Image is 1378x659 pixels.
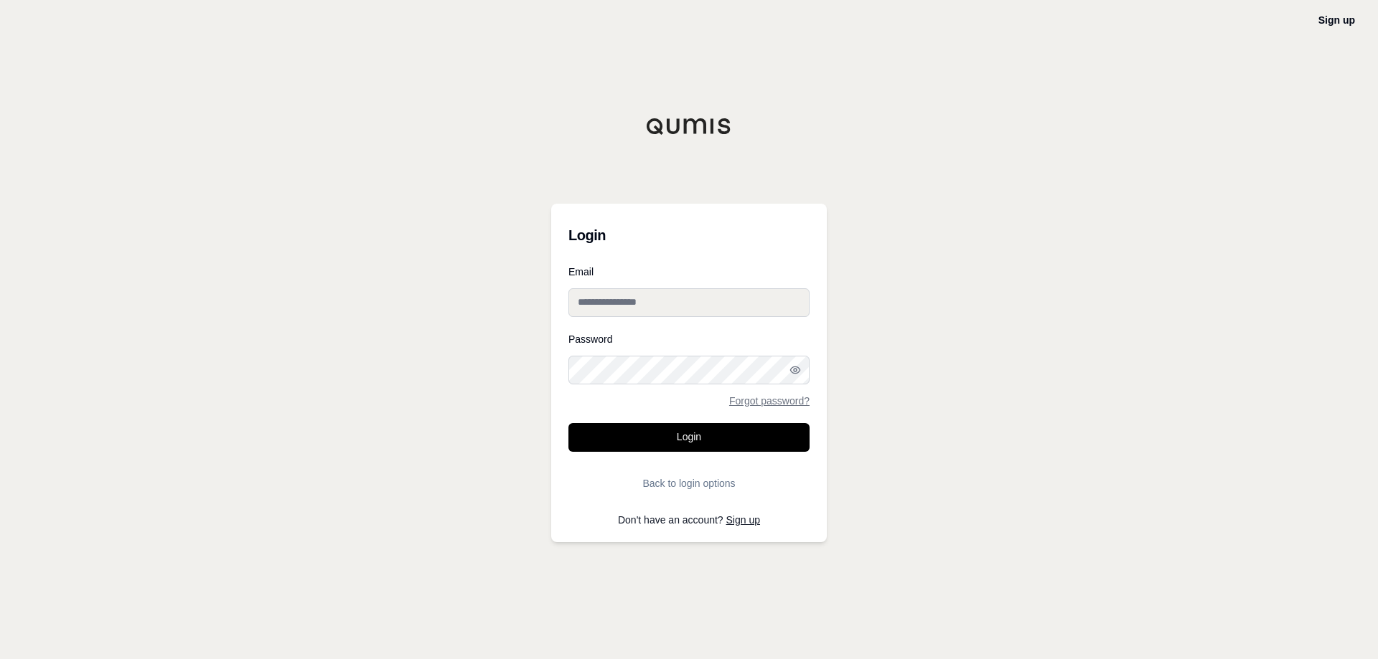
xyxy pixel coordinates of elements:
[646,118,732,135] img: Qumis
[726,514,760,526] a: Sign up
[1318,14,1355,26] a: Sign up
[568,423,810,452] button: Login
[729,396,810,406] a: Forgot password?
[568,267,810,277] label: Email
[568,334,810,344] label: Password
[568,469,810,498] button: Back to login options
[568,221,810,250] h3: Login
[568,515,810,525] p: Don't have an account?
